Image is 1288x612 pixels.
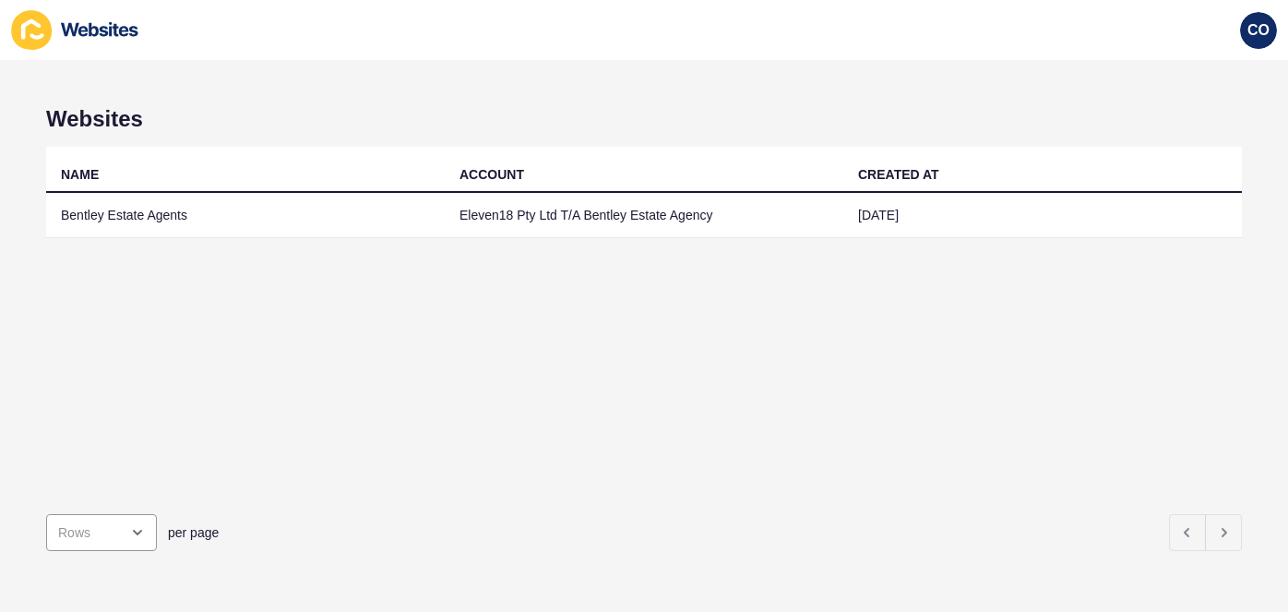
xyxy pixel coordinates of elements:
[46,106,1242,132] h1: Websites
[459,165,524,184] div: ACCOUNT
[61,165,99,184] div: NAME
[858,165,939,184] div: CREATED AT
[46,193,445,238] td: Bentley Estate Agents
[46,514,157,551] div: open menu
[168,523,219,542] span: per page
[843,193,1242,238] td: [DATE]
[1247,21,1270,40] span: CO
[445,193,843,238] td: Eleven18 Pty Ltd T/A Bentley Estate Agency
